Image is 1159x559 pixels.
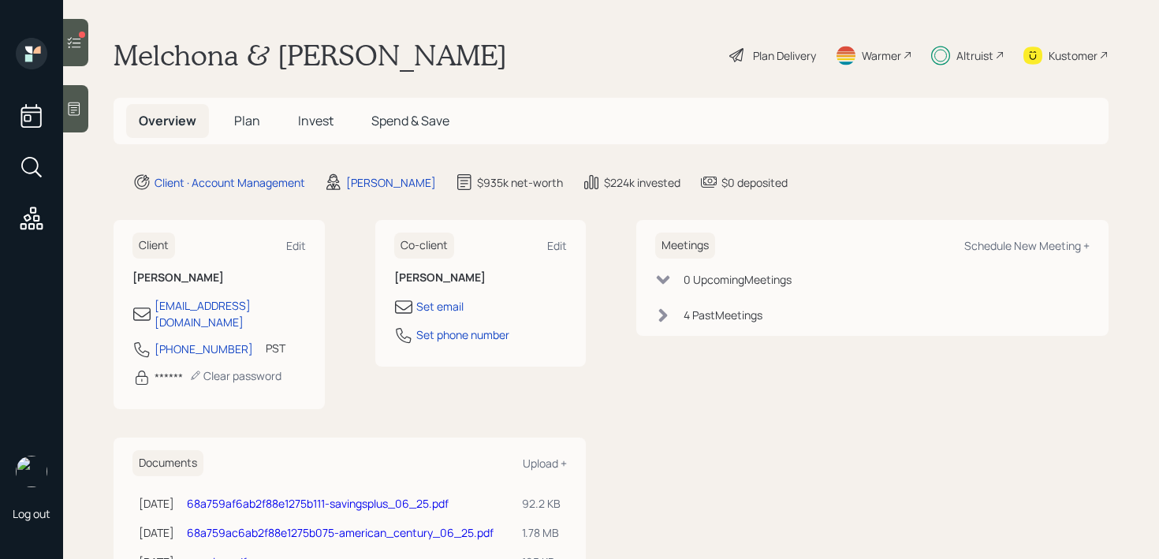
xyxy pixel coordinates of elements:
span: Plan [234,112,260,129]
div: $0 deposited [721,174,788,191]
div: $224k invested [604,174,680,191]
div: Set email [416,298,464,315]
div: $935k net-worth [477,174,563,191]
a: 68a759af6ab2f88e1275b111-savingsplus_06_25.pdf [187,496,449,511]
div: [PERSON_NAME] [346,174,436,191]
a: 68a759ac6ab2f88e1275b075-american_century_06_25.pdf [187,525,494,540]
span: Spend & Save [371,112,449,129]
h1: Melchona & [PERSON_NAME] [114,38,507,73]
h6: Co-client [394,233,454,259]
h6: [PERSON_NAME] [394,271,568,285]
div: Edit [286,238,306,253]
div: [EMAIL_ADDRESS][DOMAIN_NAME] [155,297,306,330]
div: [DATE] [139,524,174,541]
div: 92.2 KB [522,495,561,512]
div: Altruist [956,47,993,64]
div: Set phone number [416,326,509,343]
div: Warmer [862,47,901,64]
h6: Documents [132,450,203,476]
span: Invest [298,112,334,129]
div: [PHONE_NUMBER] [155,341,253,357]
div: 1.78 MB [522,524,561,541]
div: Edit [547,238,567,253]
h6: [PERSON_NAME] [132,271,306,285]
div: Log out [13,506,50,521]
div: [DATE] [139,495,174,512]
div: Client · Account Management [155,174,305,191]
div: Plan Delivery [753,47,816,64]
h6: Meetings [655,233,715,259]
div: Upload + [523,456,567,471]
div: Kustomer [1049,47,1098,64]
img: retirable_logo.png [16,456,47,487]
div: 4 Past Meeting s [684,307,762,323]
h6: Client [132,233,175,259]
div: 0 Upcoming Meeting s [684,271,792,288]
div: PST [266,340,285,356]
div: Clear password [189,368,281,383]
span: Overview [139,112,196,129]
div: Schedule New Meeting + [964,238,1090,253]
